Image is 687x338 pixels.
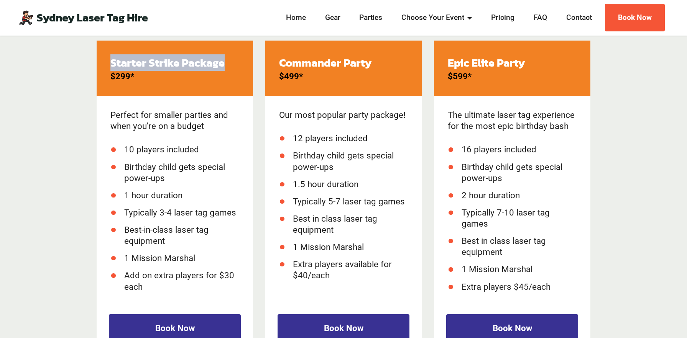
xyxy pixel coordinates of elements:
[293,179,358,189] span: 1.5 hour duration
[462,281,577,292] li: Extra players $45/each
[18,10,34,25] img: Mobile Laser Tag Parties Sydney
[293,214,377,235] span: Best in class laser tag equipment
[110,71,134,81] strong: $299*
[124,144,199,154] span: 10 players included
[462,235,577,258] li: Best in class laser tag equipment
[293,196,405,206] span: Typically 5-7 laser tag games
[357,12,385,23] a: Parties
[124,224,239,247] li: Best-in-class laser tag equipment
[124,270,239,292] li: Add on extra players for $30 each
[284,12,308,23] a: Home
[462,190,520,200] span: 2 hour duration
[110,109,239,132] p: Perfect for smaller parties and when you're on a budget
[279,54,371,71] strong: Commander Party
[462,264,577,275] li: 1 Mission Marshal
[448,71,472,81] strong: $599*
[323,12,343,23] a: Gear
[279,109,408,121] p: Our most popular party package!
[448,109,577,132] p: The ultimate laser tag experience for the most epic birthday bash
[124,190,182,200] span: 1 hour duration
[124,253,239,264] li: 1 Mission Marshal
[110,54,225,71] strong: Starter Strike Package
[124,162,225,183] span: Birthday child gets special power-ups
[293,150,394,171] span: Birthday child gets special power-ups
[462,144,536,154] span: 16 players included
[605,4,665,32] a: Book Now
[531,12,549,23] a: FAQ
[448,54,525,71] strong: Epic Elite Party
[124,207,239,218] li: Typically 3-4 laser tag games
[293,242,364,252] span: 1 Mission Marshal
[462,162,562,183] span: Birthday child gets special power-ups
[279,71,303,81] strong: $499*
[293,133,368,143] span: 12 players included
[489,12,517,23] a: Pricing
[462,207,577,229] li: Typically 7-10 laser tag games
[564,12,594,23] a: Contact
[293,259,408,281] li: Extra players available for $40/each
[37,12,148,23] a: Sydney Laser Tag Hire
[399,12,475,23] a: Choose Your Event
